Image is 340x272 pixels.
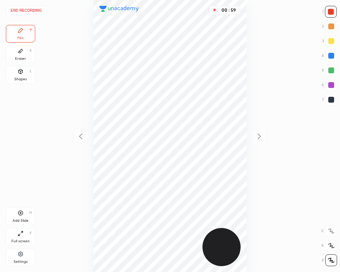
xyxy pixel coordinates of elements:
div: C [321,225,337,237]
div: 4 [322,50,337,62]
div: 6 [322,79,337,91]
img: logo.38c385cc.svg [99,6,139,12]
div: 3 [322,35,337,47]
div: P [30,28,32,32]
div: Full screen [11,239,30,243]
div: Shapes [14,77,27,81]
div: 7 [322,94,337,106]
div: H [29,211,32,214]
div: 5 [322,65,337,76]
div: 00 : 59 [220,8,237,13]
div: F [30,231,32,235]
div: Add Slide [12,219,29,223]
div: L [30,69,32,73]
div: 2 [322,21,337,32]
div: 1 [322,6,337,18]
div: Z [322,254,337,266]
div: Pen [17,36,24,40]
button: End recording [6,6,47,15]
div: E [30,49,32,52]
div: Settings [14,260,28,264]
div: X [321,240,337,251]
div: Eraser [15,57,26,60]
